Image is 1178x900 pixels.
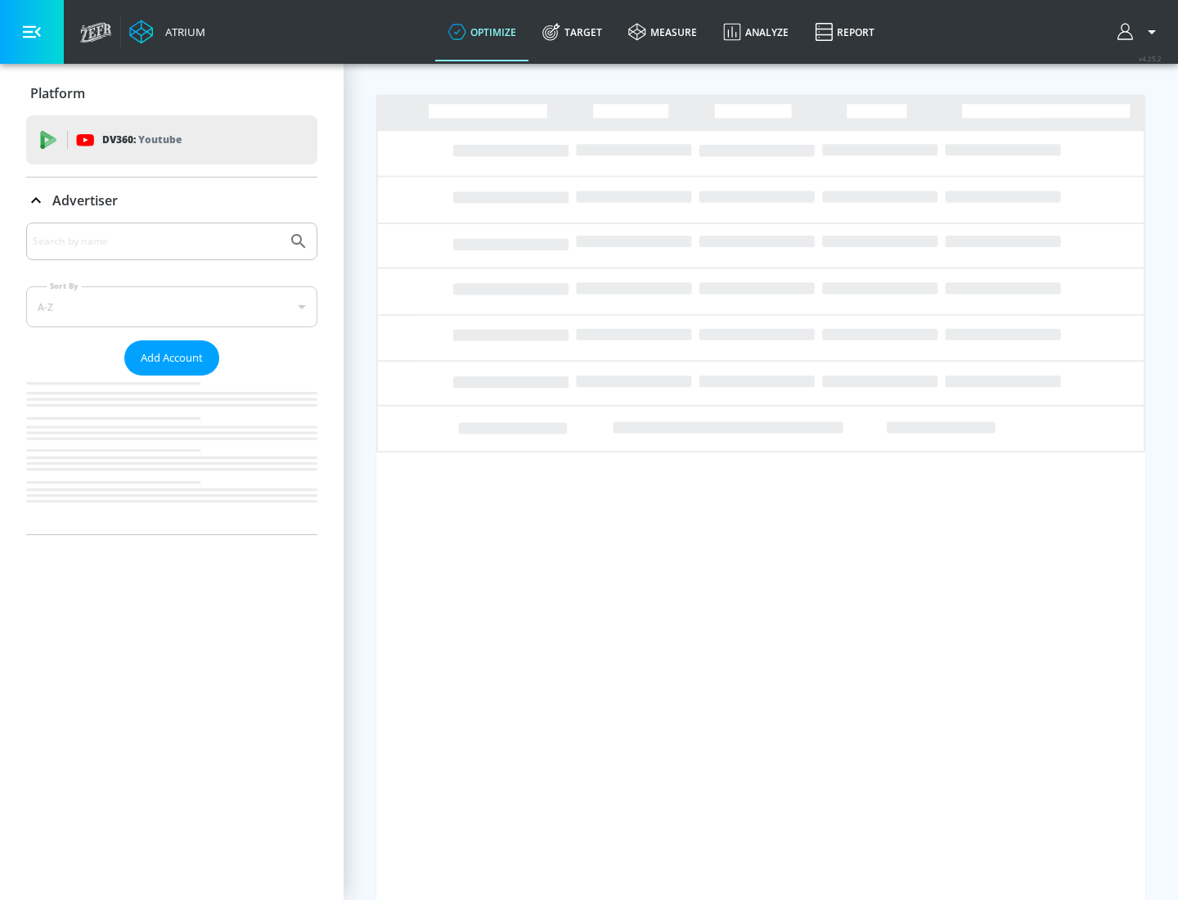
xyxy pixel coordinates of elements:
p: DV360: [102,131,182,149]
span: Add Account [141,349,203,367]
a: measure [615,2,710,61]
div: Advertiser [26,223,317,534]
label: Sort By [47,281,82,291]
div: A-Z [26,286,317,327]
a: Analyze [710,2,802,61]
p: Youtube [138,131,182,148]
button: Add Account [124,340,219,376]
div: Advertiser [26,178,317,223]
div: Platform [26,70,317,116]
input: Search by name [33,231,281,252]
nav: list of Advertiser [26,376,317,534]
div: DV360: Youtube [26,115,317,164]
a: optimize [435,2,529,61]
p: Platform [30,84,85,102]
a: Report [802,2,888,61]
p: Advertiser [52,191,118,209]
a: Atrium [129,20,205,44]
a: Target [529,2,615,61]
span: v 4.25.2 [1139,54,1162,63]
div: Atrium [159,25,205,39]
